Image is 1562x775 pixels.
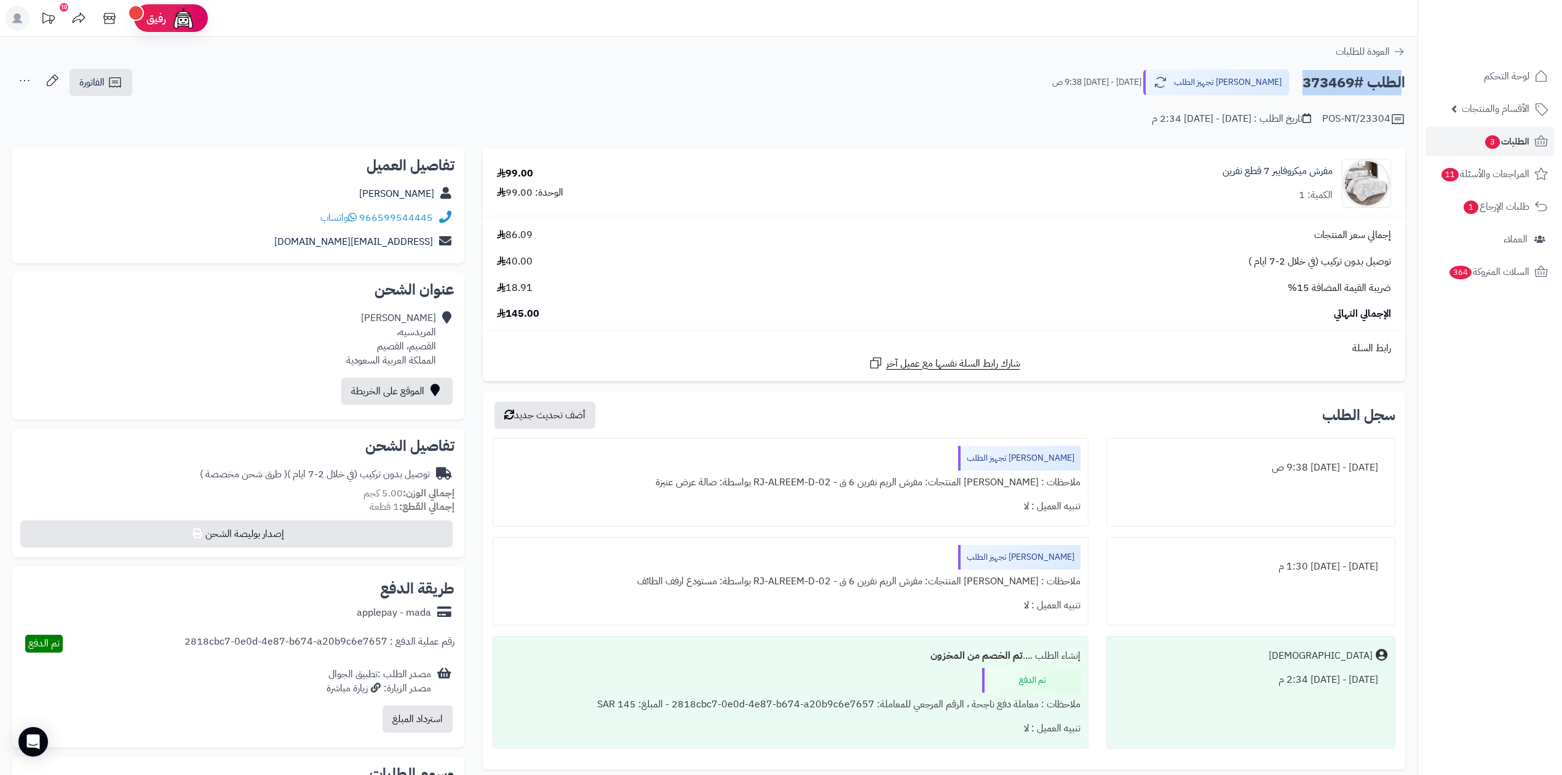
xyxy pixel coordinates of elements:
div: مصدر الطلب :تطبيق الجوال [327,667,431,696]
div: تم الدفع [982,668,1080,693]
span: توصيل بدون تركيب (في خلال 2-7 ايام ) [1248,255,1391,269]
div: توصيل بدون تركيب (في خلال 2-7 ايام ) [200,467,430,482]
span: شارك رابط السلة نفسها مع عميل آخر [886,357,1020,371]
strong: إجمالي القطع: [399,499,454,514]
div: [DATE] - [DATE] 1:30 م [1114,555,1387,579]
div: تنبيه العميل : لا [501,717,1080,741]
a: [EMAIL_ADDRESS][DOMAIN_NAME] [274,234,433,249]
img: 1752907550-1-90x90.jpg [1342,159,1390,208]
small: 5.00 كجم [363,486,454,501]
span: العودة للطلبات [1336,44,1390,59]
span: 11 [1441,168,1459,181]
span: طلبات الإرجاع [1462,198,1529,215]
div: إنشاء الطلب .... [501,644,1080,668]
button: إصدار بوليصة الشحن [20,520,453,547]
span: رفيق [146,11,166,26]
a: مفرش ميكروفايبر 7 قطع نفرين [1223,164,1333,178]
span: 1 [1464,201,1478,214]
small: 1 قطعة [370,499,454,514]
div: POS-NT/23304 [1322,112,1405,127]
div: تاريخ الطلب : [DATE] - [DATE] 2:34 م [1152,112,1311,126]
div: [PERSON_NAME] تجهيز الطلب [958,446,1080,471]
h3: سجل الطلب [1322,408,1395,423]
a: العودة للطلبات [1336,44,1405,59]
span: لوحة التحكم [1484,68,1529,85]
div: applepay - mada [357,606,431,620]
span: تم الدفع [28,636,60,651]
div: مصدر الزيارة: زيارة مباشرة [327,682,431,696]
span: ( طرق شحن مخصصة ) [200,467,287,482]
div: رابط السلة [488,341,1400,356]
h2: الطلب #373469 [1302,70,1405,95]
span: 145.00 [497,307,539,321]
div: [DATE] - [DATE] 9:38 ص [1114,456,1387,480]
h2: تفاصيل العميل [22,158,454,173]
strong: إجمالي الوزن: [403,486,454,501]
h2: طريقة الدفع [380,581,454,596]
button: [PERSON_NAME] تجهيز الطلب [1143,70,1290,95]
a: شارك رابط السلة نفسها مع عميل آخر [868,356,1020,371]
a: الفاتورة [69,69,132,96]
span: الإجمالي النهائي [1334,307,1391,321]
span: العملاء [1504,231,1528,248]
div: [PERSON_NAME] تجهيز الطلب [958,545,1080,570]
div: تنبيه العميل : لا [501,594,1080,618]
a: الطلبات3 [1425,127,1555,156]
a: لوحة التحكم [1425,62,1555,91]
span: ضريبة القيمة المضافة 15% [1288,281,1391,295]
span: 40.00 [497,255,533,269]
a: [PERSON_NAME] [359,186,434,201]
div: ملاحظات : معاملة دفع ناجحة ، الرقم المرجعي للمعاملة: 2818cbc7-0e0d-4e87-b674-a20b9c6e7657 - المبل... [501,693,1080,717]
span: الأقسام والمنتجات [1462,100,1529,117]
div: تنبيه العميل : لا [501,495,1080,519]
a: السلات المتروكة364 [1425,257,1555,287]
div: ملاحظات : [PERSON_NAME] المنتجات: مفرش الريم نفرين 6 ق - RJ-ALREEM-D-02 بواسطة: مستودع ارفف الطائف [501,570,1080,594]
span: 18.91 [497,281,533,295]
b: تم الخصم من المخزون [930,648,1023,663]
span: إجمالي سعر المنتجات [1314,228,1391,242]
h2: تفاصيل الشحن [22,439,454,453]
button: استرداد المبلغ [383,705,453,733]
button: أضف تحديث جديد [494,402,595,429]
a: الموقع على الخريطة [341,378,453,405]
small: [DATE] - [DATE] 9:38 ص [1052,76,1141,89]
div: 10 [60,3,68,12]
a: المراجعات والأسئلة11 [1425,159,1555,189]
a: واتساب [320,210,357,225]
span: 3 [1485,135,1500,149]
span: 364 [1449,266,1472,279]
span: 86.09 [497,228,533,242]
span: المراجعات والأسئلة [1440,165,1529,183]
div: الوحدة: 99.00 [497,186,563,200]
img: ai-face.png [171,6,196,31]
h2: عنوان الشحن [22,282,454,297]
a: العملاء [1425,225,1555,254]
a: تحديثات المنصة [33,6,63,34]
div: [PERSON_NAME] المريدسيه، القصيم، القصيم المملكة العربية السعودية [346,311,436,367]
a: 966599544445 [359,210,433,225]
div: الكمية: 1 [1299,188,1333,202]
div: [DEMOGRAPHIC_DATA] [1269,649,1373,663]
div: [DATE] - [DATE] 2:34 م [1114,668,1387,692]
div: Open Intercom Messenger [18,727,48,757]
div: رقم عملية الدفع : 2818cbc7-0e0d-4e87-b674-a20b9c6e7657 [184,635,454,653]
span: السلات المتروكة [1448,263,1529,280]
div: 99.00 [497,167,533,181]
div: ملاحظات : [PERSON_NAME] المنتجات: مفرش الريم نفرين 6 ق - RJ-ALREEM-D-02 بواسطة: صالة عرض عنيزة [501,471,1080,495]
span: الفاتورة [79,75,105,90]
span: الطلبات [1484,133,1529,150]
a: طلبات الإرجاع1 [1425,192,1555,221]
